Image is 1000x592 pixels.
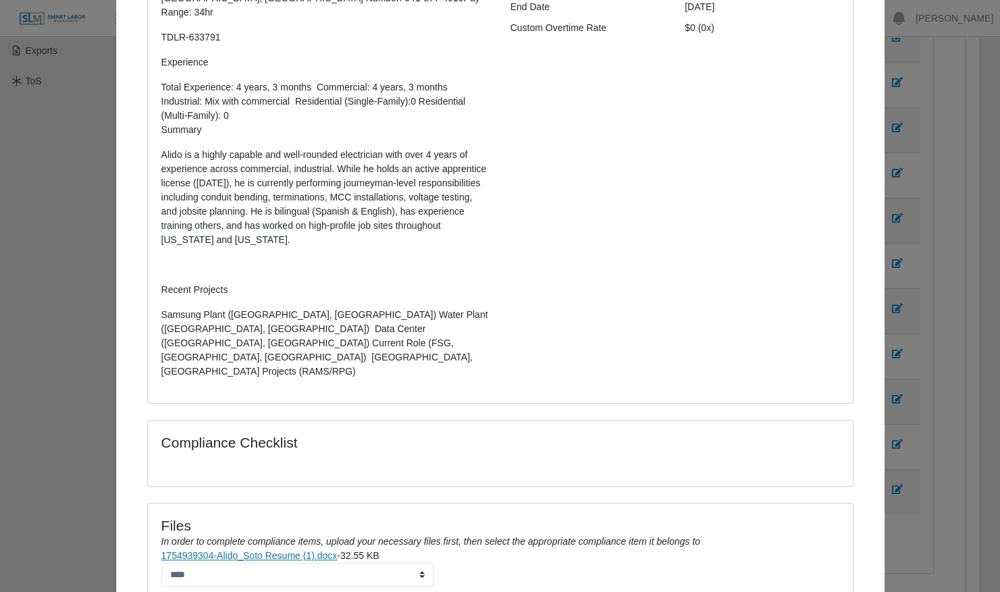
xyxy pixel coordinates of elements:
[161,283,490,297] p: Recent Projects
[161,123,490,137] p: Summary
[161,434,606,451] h4: Compliance Checklist
[161,55,490,70] p: Experience
[685,1,714,12] span: [DATE]
[161,549,839,587] li: -
[161,536,700,547] i: In order to complete compliance items, upload your necessary files first, then select the appropr...
[340,550,379,561] span: 32.55 KB
[161,30,490,45] p: TDLR-633791
[161,148,490,247] p: Alido is a highly capable and well-rounded electrician with over 4 years of experience across com...
[161,550,338,561] a: 1754939304-Alido_Soto Resume (1).docx
[685,22,714,33] span: $0 (0x)
[161,517,839,534] h4: Files
[500,21,675,35] div: Custom Overtime Rate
